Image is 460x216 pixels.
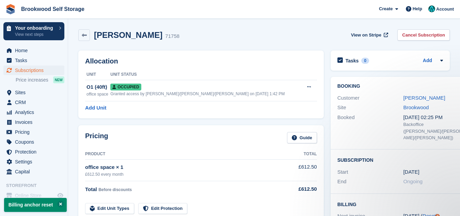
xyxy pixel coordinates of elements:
span: Create [379,5,393,12]
span: Before discounts [98,187,132,192]
a: Your onboarding View next steps [3,22,64,40]
a: [PERSON_NAME] [403,95,445,101]
span: Protection [15,147,56,157]
a: Add [423,57,432,65]
p: Your onboarding [15,26,55,30]
span: Analytics [15,107,56,117]
a: menu [3,98,64,107]
span: Home [15,46,56,55]
div: Booked [337,114,403,141]
span: Occupied [110,84,141,90]
th: Total [281,149,317,160]
a: Guide [287,132,317,143]
h2: Pricing [85,132,108,143]
div: £612.50 every month [85,171,281,177]
div: O1 (40ft) [86,83,110,91]
th: Unit [85,69,110,80]
a: menu [3,191,64,200]
span: CRM [15,98,56,107]
div: Granted access by [PERSON_NAME]/[PERSON_NAME]/[PERSON_NAME] on [DATE] 1:42 PM [110,91,301,97]
a: Brookwood Self Storage [18,3,87,15]
span: Account [436,6,454,13]
a: menu [3,66,64,75]
span: Total [85,186,97,192]
span: Ongoing [403,178,423,184]
div: 71758 [165,32,179,40]
img: Holly/Tom/Duncan [428,5,435,12]
a: Edit Unit Types [85,203,134,214]
th: Product [85,149,281,160]
span: Online Store [15,191,56,200]
span: Help [413,5,422,12]
p: Billing anchor reset [4,198,67,212]
span: View on Stripe [351,32,381,39]
a: menu [3,147,64,157]
a: Edit Protection [138,203,187,214]
a: menu [3,46,64,55]
td: £612.50 [281,159,317,181]
span: Capital [15,167,56,176]
a: Add Unit [85,104,106,112]
time: 2025-02-12 01:00:00 UTC [403,168,419,176]
span: Subscriptions [15,66,56,75]
span: Storefront [6,182,68,189]
span: Invoices [15,117,56,127]
h2: Allocation [85,57,317,65]
div: office space [86,91,110,97]
a: Price increases NEW [16,76,64,84]
span: Price increases [16,77,48,83]
img: stora-icon-8386f47178a22dfd0bd8f6a31ec36ba5ce8667c1dd55bd0f319d3a0aa187defe.svg [5,4,16,14]
a: menu [3,117,64,127]
div: £612.50 [281,185,317,193]
a: View on Stripe [348,29,390,41]
h2: Tasks [346,58,359,64]
div: office space × 1 [85,163,281,171]
div: End [337,178,403,186]
a: menu [3,56,64,65]
a: menu [3,167,64,176]
div: Customer [337,94,403,102]
span: Coupons [15,137,56,147]
span: Tasks [15,56,56,65]
a: menu [3,157,64,167]
div: Site [337,104,403,112]
a: Preview store [56,191,64,200]
a: menu [3,137,64,147]
span: Pricing [15,127,56,137]
a: Brookwood [403,104,429,110]
a: Cancel Subscription [397,29,450,41]
p: View next steps [15,31,55,38]
h2: [PERSON_NAME] [94,30,162,40]
a: menu [3,127,64,137]
div: Start [337,168,403,176]
span: Settings [15,157,56,167]
div: NEW [53,76,64,83]
th: Unit Status [110,69,301,80]
a: menu [3,88,64,97]
a: menu [3,107,64,117]
div: 0 [361,58,369,64]
span: Sites [15,88,56,97]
